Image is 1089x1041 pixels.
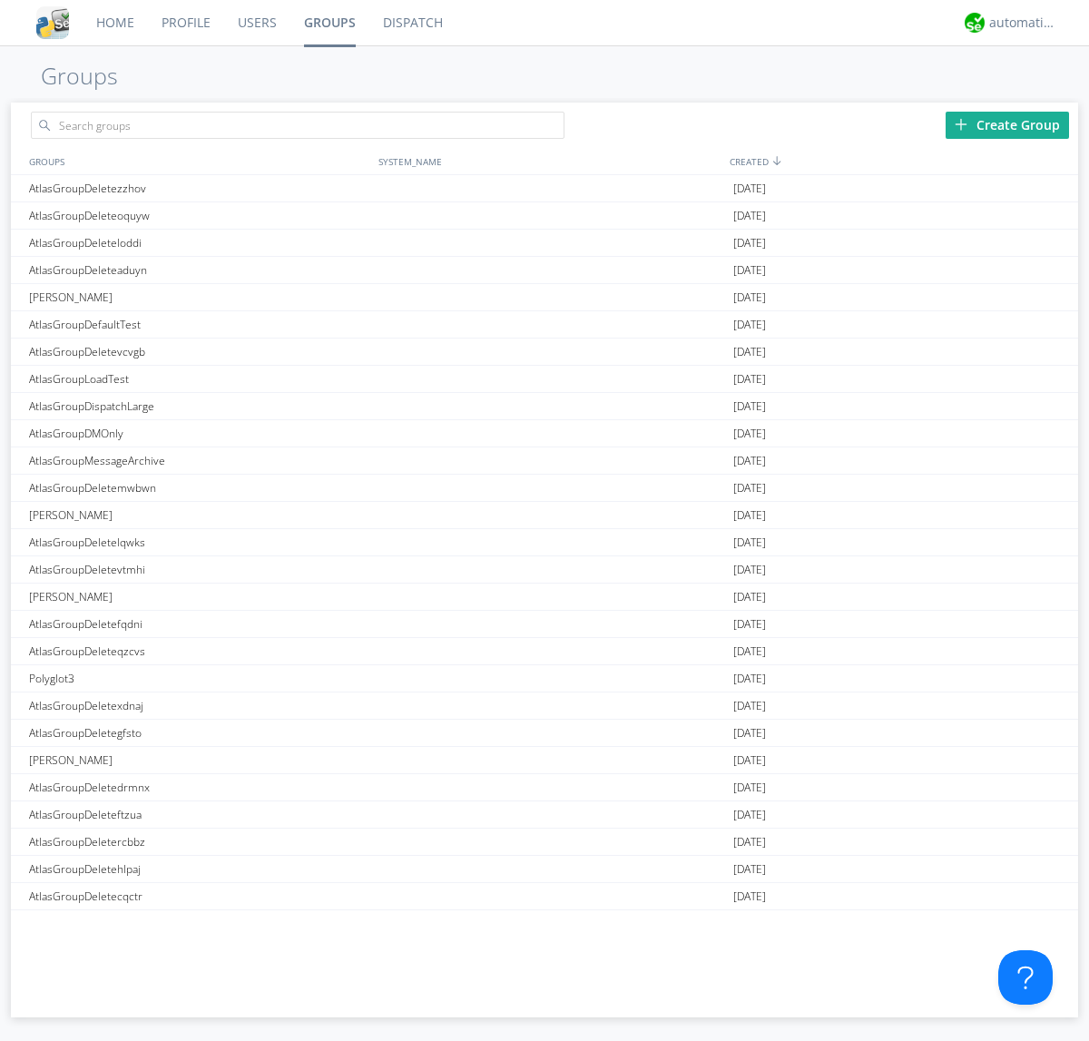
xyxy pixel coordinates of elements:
a: AtlasGroupDefaultTest[DATE] [11,311,1078,339]
img: d2d01cd9b4174d08988066c6d424eccd [965,13,985,33]
a: AtlasGroupDeletercbbz[DATE] [11,829,1078,856]
span: [DATE] [733,529,766,556]
a: Polyglot3[DATE] [11,665,1078,692]
span: [DATE] [733,611,766,638]
span: [DATE] [733,774,766,801]
a: AtlasGroupDeletezzhov[DATE] [11,175,1078,202]
div: AtlasGroupDeletexdnaj [25,692,374,719]
div: SYSTEM_NAME [374,148,725,174]
span: [DATE] [733,829,766,856]
div: AtlasGroupMessageArchive [25,447,374,474]
div: AtlasGroupDMOnly [25,420,374,447]
span: [DATE] [733,910,766,938]
a: AtlasGroupDeletefqdni[DATE] [11,611,1078,638]
span: [DATE] [733,420,766,447]
input: Search groups [31,112,564,139]
div: AtlasGroupLoadTest [25,366,374,392]
span: [DATE] [733,202,766,230]
a: AtlasGroupDeletevcvgb[DATE] [11,339,1078,366]
span: [DATE] [733,692,766,720]
img: plus.svg [955,118,967,131]
div: CREATED [725,148,1078,174]
span: [DATE] [733,393,766,420]
span: [DATE] [733,856,766,883]
a: AtlasGroupDeletegfsto[DATE] [11,720,1078,747]
span: [DATE] [733,366,766,393]
div: AtlasGroupDispatchLarge [25,393,374,419]
a: AtlasGroupDeleteoquyw[DATE] [11,202,1078,230]
div: automation+atlas [989,14,1057,32]
div: AtlasGroupDeletefqdni [25,611,374,637]
div: AtlasGroupDeleteftzua [25,801,374,828]
div: AtlasGroupDeletewtnpr [25,910,374,937]
div: AtlasGroupDeletercbbz [25,829,374,855]
span: [DATE] [733,747,766,774]
span: [DATE] [733,447,766,475]
span: [DATE] [733,502,766,529]
div: [PERSON_NAME] [25,502,374,528]
div: AtlasGroupDeletevcvgb [25,339,374,365]
div: Polyglot3 [25,665,374,692]
div: AtlasGroupDeleteqzcvs [25,638,374,664]
span: [DATE] [733,801,766,829]
span: [DATE] [733,665,766,692]
span: [DATE] [733,339,766,366]
div: AtlasGroupDeletevtmhi [25,556,374,583]
div: AtlasGroupDefaultTest [25,311,374,338]
a: [PERSON_NAME][DATE] [11,747,1078,774]
span: [DATE] [733,257,766,284]
span: [DATE] [733,883,766,910]
a: [PERSON_NAME][DATE] [11,502,1078,529]
a: AtlasGroupDeleteloddi[DATE] [11,230,1078,257]
a: AtlasGroupDeletehlpaj[DATE] [11,856,1078,883]
span: [DATE] [733,230,766,257]
div: AtlasGroupDeletecqctr [25,883,374,909]
div: AtlasGroupDeletezzhov [25,175,374,201]
a: AtlasGroupDeletevtmhi[DATE] [11,556,1078,584]
span: [DATE] [733,638,766,665]
a: [PERSON_NAME][DATE] [11,284,1078,311]
div: Create Group [946,112,1069,139]
a: AtlasGroupLoadTest[DATE] [11,366,1078,393]
a: AtlasGroupDeletedrmnx[DATE] [11,774,1078,801]
div: AtlasGroupDeleteaduyn [25,257,374,283]
div: AtlasGroupDeletelqwks [25,529,374,555]
a: AtlasGroupDeletecqctr[DATE] [11,883,1078,910]
a: AtlasGroupDispatchLarge[DATE] [11,393,1078,420]
span: [DATE] [733,556,766,584]
a: [PERSON_NAME][DATE] [11,584,1078,611]
span: [DATE] [733,584,766,611]
a: AtlasGroupDeleteaduyn[DATE] [11,257,1078,284]
div: [PERSON_NAME] [25,747,374,773]
a: AtlasGroupDMOnly[DATE] [11,420,1078,447]
div: [PERSON_NAME] [25,284,374,310]
a: AtlasGroupDeletewtnpr[DATE] [11,910,1078,938]
div: AtlasGroupDeletegfsto [25,720,374,746]
div: AtlasGroupDeletedrmnx [25,774,374,800]
div: AtlasGroupDeletehlpaj [25,856,374,882]
a: AtlasGroupDeletelqwks[DATE] [11,529,1078,556]
iframe: Toggle Customer Support [998,950,1053,1005]
div: AtlasGroupDeleteloddi [25,230,374,256]
a: AtlasGroupDeleteftzua[DATE] [11,801,1078,829]
a: AtlasGroupDeleteqzcvs[DATE] [11,638,1078,665]
a: AtlasGroupDeletemwbwn[DATE] [11,475,1078,502]
div: GROUPS [25,148,369,174]
div: [PERSON_NAME] [25,584,374,610]
div: AtlasGroupDeleteoquyw [25,202,374,229]
span: [DATE] [733,175,766,202]
div: AtlasGroupDeletemwbwn [25,475,374,501]
span: [DATE] [733,720,766,747]
a: AtlasGroupMessageArchive[DATE] [11,447,1078,475]
img: cddb5a64eb264b2086981ab96f4c1ba7 [36,6,69,39]
span: [DATE] [733,311,766,339]
a: AtlasGroupDeletexdnaj[DATE] [11,692,1078,720]
span: [DATE] [733,475,766,502]
span: [DATE] [733,284,766,311]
